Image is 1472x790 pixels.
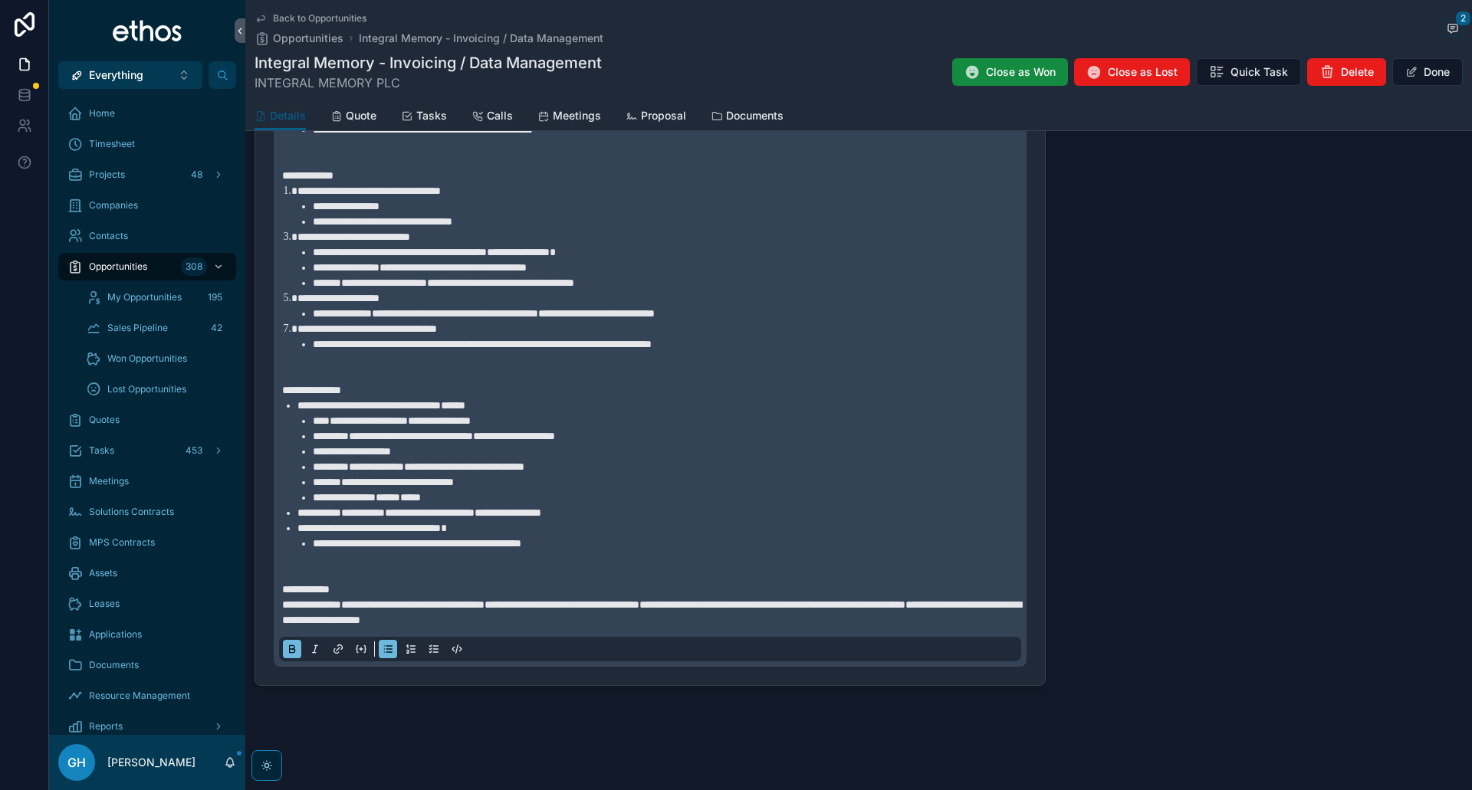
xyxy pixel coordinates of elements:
p: [PERSON_NAME] [107,755,195,770]
button: Done [1392,58,1463,86]
a: Opportunities [255,31,343,46]
span: Everything [89,67,143,83]
span: Projects [89,169,125,181]
a: Won Opportunities [77,345,236,372]
a: My Opportunities195 [77,284,236,311]
span: Lost Opportunities [107,383,186,395]
span: Companies [89,199,138,211]
a: Tasks [401,102,447,133]
span: Resource Management [89,690,190,702]
a: Solutions Contracts [58,498,236,526]
a: Timesheet [58,130,236,158]
a: Meetings [537,102,601,133]
a: Documents [711,102,784,133]
a: MPS Contracts [58,529,236,556]
span: Calls [487,108,513,123]
span: Contacts [89,230,128,242]
div: 195 [203,288,227,306]
a: Calls [472,102,513,133]
span: Tasks [89,444,114,457]
a: Documents [58,651,236,679]
button: Close as Lost [1074,58,1190,86]
button: Quick Task [1196,58,1301,86]
a: Resource Management [58,682,236,710]
button: Delete [1307,58,1386,86]
span: Sales Pipeline [107,322,168,334]
a: Home [58,100,236,127]
span: Opportunities [273,31,343,46]
div: 42 [206,319,227,337]
span: Applications [89,628,142,641]
div: 453 [181,441,207,460]
a: Contacts [58,222,236,250]
a: Assets [58,559,236,587]
span: Documents [89,659,139,671]
span: Quotes [89,414,120,426]
a: Details [255,102,306,131]
span: INTEGRAL MEMORY PLC [255,74,602,92]
a: Quote [330,102,376,133]
a: Projects48 [58,161,236,188]
span: Won Opportunities [107,352,187,365]
span: MPS Contracts [89,536,155,549]
span: Meetings [89,475,129,487]
a: Lost Opportunities [77,375,236,403]
div: scrollable content [49,89,245,735]
a: Companies [58,192,236,219]
span: Back to Opportunities [273,12,366,25]
button: 2 [1443,20,1463,39]
span: Delete [1341,64,1374,80]
span: Details [270,108,306,123]
a: Leases [58,590,236,618]
button: Close as Won [952,58,1068,86]
span: Solutions Contracts [89,506,174,518]
span: 2 [1455,11,1471,26]
span: Quick Task [1230,64,1288,80]
span: GH [67,753,86,772]
span: Leases [89,598,120,610]
span: Home [89,107,115,120]
span: Quote [346,108,376,123]
a: Applications [58,621,236,648]
span: My Opportunities [107,291,182,303]
span: Tasks [416,108,447,123]
a: Tasks453 [58,437,236,464]
a: Back to Opportunities [255,12,366,25]
div: 48 [186,166,207,184]
span: Close as Won [986,64,1056,80]
span: Meetings [553,108,601,123]
a: Integral Memory - Invoicing / Data Management [359,31,603,46]
span: Opportunities [89,261,147,273]
h1: Integral Memory - Invoicing / Data Management [255,52,602,74]
a: Meetings [58,467,236,495]
span: Documents [726,108,784,123]
img: App logo [112,18,183,43]
div: 308 [181,257,207,276]
span: Proposal [641,108,686,123]
a: Quotes [58,406,236,434]
span: Assets [89,567,117,579]
span: Reports [89,720,123,733]
a: Opportunities308 [58,253,236,280]
a: Sales Pipeline42 [77,314,236,342]
span: Close as Lost [1108,64,1178,80]
a: Proposal [626,102,686,133]
button: Select Button [58,61,202,89]
a: Reports [58,713,236,740]
span: Timesheet [89,138,135,150]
